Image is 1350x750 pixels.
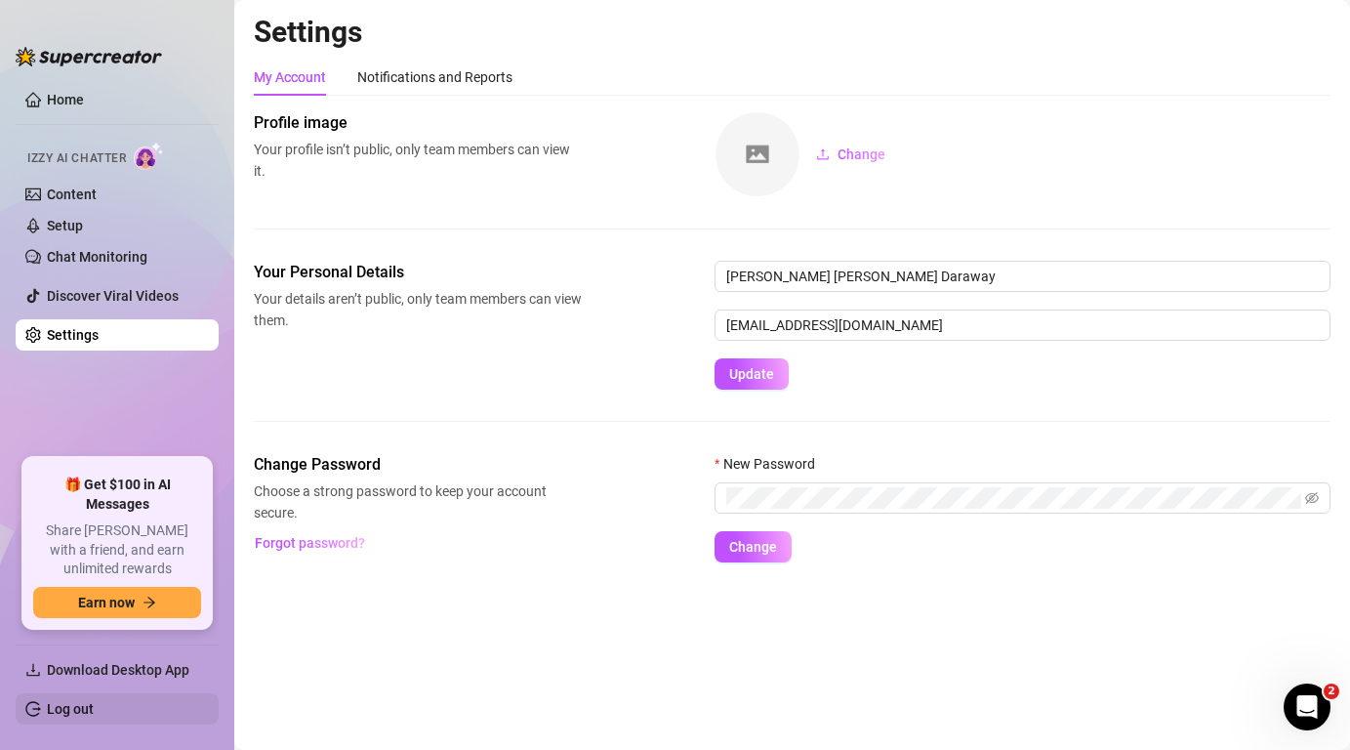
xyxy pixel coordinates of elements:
[27,149,126,168] span: Izzy AI Chatter
[143,596,156,609] span: arrow-right
[357,66,512,88] div: Notifications and Reports
[47,249,147,265] a: Chat Monitoring
[254,139,582,182] span: Your profile isn’t public, only team members can view it.
[715,358,789,390] button: Update
[254,66,326,88] div: My Account
[255,535,365,551] span: Forgot password?
[715,261,1330,292] input: Enter name
[254,288,582,331] span: Your details aren’t public, only team members can view them.
[254,111,582,135] span: Profile image
[800,139,901,170] button: Change
[1284,684,1330,730] iframe: Intercom live chat
[254,261,582,284] span: Your Personal Details
[254,453,582,477] span: Change Password
[726,487,1301,509] input: New Password
[715,453,828,475] label: New Password
[47,701,94,717] a: Log out
[78,595,135,610] span: Earn now
[33,476,201,514] span: 🎁 Get $100 in AI Messages
[47,92,84,107] a: Home
[1305,491,1319,505] span: eye-invisible
[47,327,99,343] a: Settings
[715,531,792,562] button: Change
[816,147,830,161] span: upload
[254,527,365,559] button: Forgot password?
[33,521,201,579] span: Share [PERSON_NAME] with a friend, and earn unlimited rewards
[715,310,1330,341] input: Enter new email
[47,288,179,304] a: Discover Viral Videos
[134,142,164,170] img: AI Chatter
[729,539,777,555] span: Change
[47,218,83,233] a: Setup
[729,366,774,382] span: Update
[16,47,162,66] img: logo-BBDzfeDw.svg
[33,587,201,618] button: Earn nowarrow-right
[1324,684,1339,699] span: 2
[838,146,885,162] span: Change
[254,14,1330,51] h2: Settings
[716,112,799,196] img: square-placeholder.png
[47,187,97,202] a: Content
[25,662,41,678] span: download
[47,662,189,678] span: Download Desktop App
[254,480,582,523] span: Choose a strong password to keep your account secure.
